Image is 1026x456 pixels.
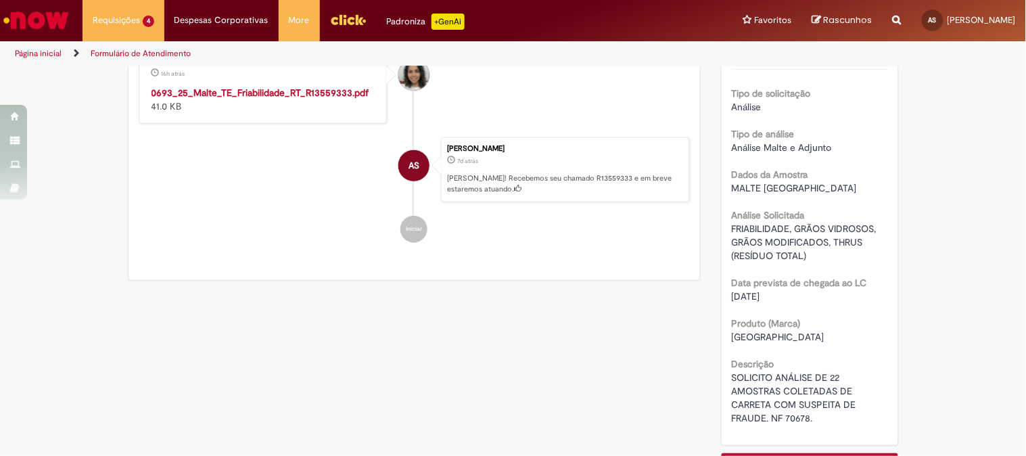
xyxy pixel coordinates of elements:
[732,87,811,99] b: Tipo de solicitação
[143,16,154,27] span: 4
[732,358,774,370] b: Descrição
[732,371,859,424] span: SOLICITO ANÁLISE DE 22 AMOSTRAS COLETADAS DE CARRETA COM SUSPEITA DE FRAUDE. NF 70678.
[732,141,832,154] span: Análise Malte e Adjunto
[732,223,879,262] span: FRIABILIDADE, GRÃOS VIDROSOS, GRÃOS MODIFICADOS, THRUS (RESÍDUO TOTAL)
[732,331,824,343] span: [GEOGRAPHIC_DATA]
[139,137,691,202] li: Anna Karoline De Sousa Silva
[929,16,937,24] span: AS
[409,150,419,182] span: AS
[387,14,465,30] div: Padroniza
[151,87,369,99] a: 0693_25_Malte_TE_Friabilidade_RT_R13559333.pdf
[162,70,185,78] span: 16h atrás
[162,70,185,78] time: 29/09/2025 17:25:59
[15,48,62,59] a: Página inicial
[93,14,140,27] span: Requisições
[812,14,872,27] a: Rascunhos
[330,9,367,30] img: click_logo_yellow_360x200.png
[91,48,191,59] a: Formulário de Atendimento
[732,182,857,194] span: MALTE [GEOGRAPHIC_DATA]
[289,14,310,27] span: More
[732,101,762,113] span: Análise
[457,157,478,165] time: 23/09/2025 14:29:17
[151,86,377,113] div: 41.0 KB
[732,290,760,302] span: [DATE]
[732,277,867,289] b: Data prevista de chegada ao LC
[432,14,465,30] p: +GenAi
[824,14,872,26] span: Rascunhos
[447,145,682,153] div: [PERSON_NAME]
[398,60,429,91] div: Karina De Sousa Rodrigues Oliveira
[398,150,429,181] div: Anna Karoline De Sousa Silva
[948,14,1016,26] span: [PERSON_NAME]
[732,168,808,181] b: Dados da Amostra
[732,317,801,329] b: Produto (Marca)
[755,14,792,27] span: Favoritos
[10,41,674,66] ul: Trilhas de página
[447,173,682,194] p: [PERSON_NAME]! Recebemos seu chamado R13559333 e em breve estaremos atuando.
[174,14,269,27] span: Despesas Corporativas
[732,128,795,140] b: Tipo de análise
[732,209,805,221] b: Análise Solicitada
[1,7,71,34] img: ServiceNow
[457,157,478,165] span: 7d atrás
